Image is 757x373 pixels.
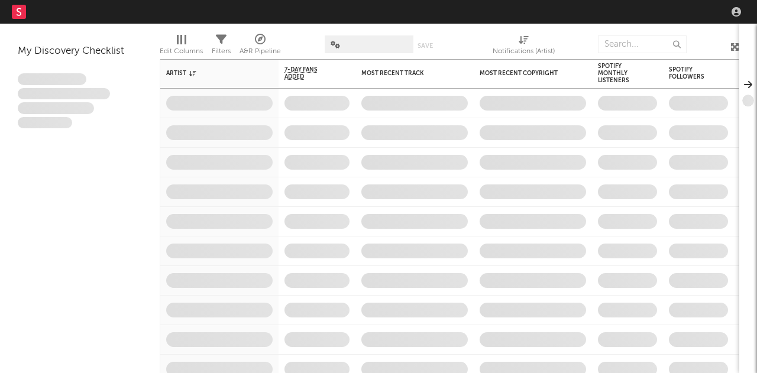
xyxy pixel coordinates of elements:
span: Aliquam viverra [18,117,72,129]
input: Search... [598,35,687,53]
div: Notifications (Artist) [493,30,555,64]
div: A&R Pipeline [240,30,281,64]
div: Spotify Monthly Listeners [598,63,639,84]
div: Edit Columns [160,30,203,64]
div: Spotify Followers [669,66,710,80]
div: Artist [166,70,255,77]
span: Praesent ac interdum [18,102,94,114]
button: Save [418,43,433,49]
div: Most Recent Copyright [480,70,568,77]
div: My Discovery Checklist [18,44,142,59]
div: A&R Pipeline [240,44,281,59]
div: Filters [212,44,231,59]
div: Edit Columns [160,44,203,59]
div: Filters [212,30,231,64]
div: Most Recent Track [361,70,450,77]
span: Lorem ipsum dolor [18,73,86,85]
div: Notifications (Artist) [493,44,555,59]
span: Integer aliquet in purus et [18,88,110,100]
span: 7-Day Fans Added [284,66,332,80]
